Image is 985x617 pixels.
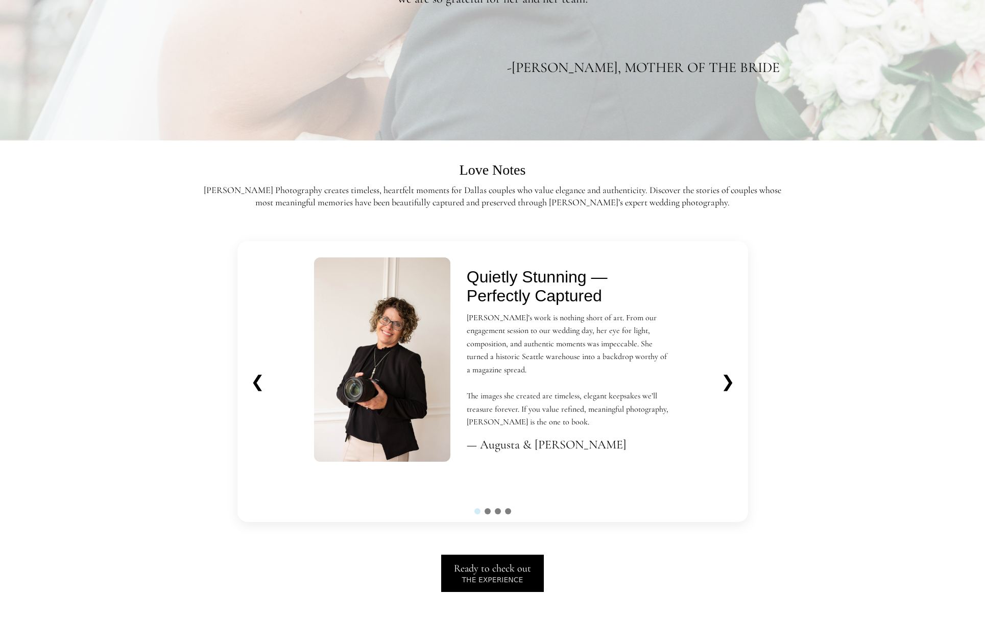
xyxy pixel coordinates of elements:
[467,437,671,452] div: — Augusta & [PERSON_NAME]
[460,162,526,178] span: Love Notes
[467,268,671,305] h2: Quietly Stunning — Perfectly Captured
[205,58,780,77] h2: -[PERSON_NAME], MOTHER OF THE BRIDE
[467,312,671,429] p: [PERSON_NAME]’s work is nothing short of art. From our engagement session to our wedding day, her...
[243,368,273,396] button: ❮
[197,184,789,208] p: [PERSON_NAME] Photography creates timeless, heartfelt moments for Dallas couples who value elegan...
[441,555,544,592] a: Ready to check out THE EXPERIENCE
[462,576,523,584] span: THE EXPERIENCE
[454,562,531,575] span: Ready to check out
[314,257,450,462] img: Need to change this to reflect image for review.
[713,368,743,396] button: ❯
